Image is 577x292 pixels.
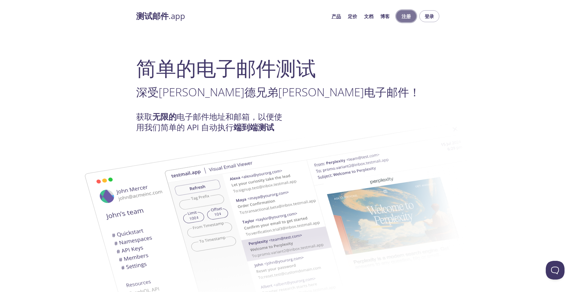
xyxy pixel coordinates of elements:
[136,11,327,22] a: 测试邮件.app
[348,12,357,20] a: 定价
[136,85,441,99] h3: 深受
[401,12,411,20] span: 注册
[136,111,282,133] font: 获取 电子邮件地址和邮箱，以便使用我们简单的 API 自动执行
[546,261,565,280] iframe: Help Scout Beacon - Open
[159,84,420,100] span: [PERSON_NAME]德兄弟[PERSON_NAME]电子邮件！
[396,10,416,22] button: 注册
[136,56,441,80] h1: 简单的电子邮件测试
[419,10,439,22] button: 登录
[332,12,341,20] a: 产品
[136,11,169,22] strong: 测试邮件
[424,12,434,20] span: 登录
[380,12,390,20] a: 博客
[364,12,373,20] a: 文档
[152,111,177,122] strong: 无限的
